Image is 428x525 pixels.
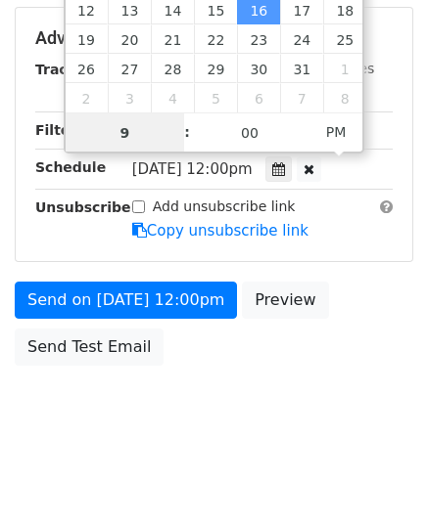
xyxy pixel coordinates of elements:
input: Hour [66,113,185,153]
span: November 6, 2025 [237,83,280,112]
h5: Advanced [35,27,393,49]
a: Send Test Email [15,328,164,366]
span: November 1, 2025 [323,54,366,83]
iframe: Chat Widget [330,431,428,525]
span: Click to toggle [309,112,363,152]
input: Minute [190,113,309,153]
span: November 4, 2025 [151,83,194,112]
span: October 29, 2025 [194,54,237,83]
span: October 22, 2025 [194,24,237,54]
span: October 20, 2025 [108,24,151,54]
strong: Tracking [35,62,101,77]
span: October 23, 2025 [237,24,280,54]
span: October 28, 2025 [151,54,194,83]
span: November 8, 2025 [323,83,366,112]
span: : [184,112,190,152]
span: October 24, 2025 [280,24,323,54]
a: Copy unsubscribe link [132,222,309,240]
span: October 19, 2025 [66,24,109,54]
span: [DATE] 12:00pm [132,160,253,178]
span: October 21, 2025 [151,24,194,54]
a: Send on [DATE] 12:00pm [15,282,237,319]
span: October 31, 2025 [280,54,323,83]
span: October 30, 2025 [237,54,280,83]
strong: Schedule [35,159,106,175]
span: November 5, 2025 [194,83,237,112]
span: November 7, 2025 [280,83,323,112]
span: November 3, 2025 [108,83,151,112]
strong: Unsubscribe [35,199,131,215]
strong: Filters [35,122,85,138]
span: October 26, 2025 [66,54,109,83]
label: Add unsubscribe link [153,197,296,217]
span: November 2, 2025 [66,83,109,112]
span: October 25, 2025 [323,24,366,54]
a: Preview [242,282,328,319]
span: October 27, 2025 [108,54,151,83]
